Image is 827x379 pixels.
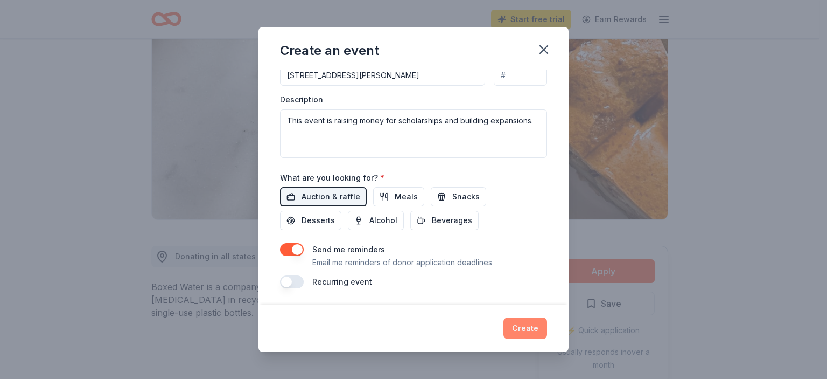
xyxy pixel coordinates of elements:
[503,318,547,339] button: Create
[373,187,424,206] button: Meals
[280,109,547,158] textarea: This event is raising money for scholarships and building expansions.
[369,214,397,227] span: Alcohol
[280,211,341,230] button: Desserts
[280,173,384,183] label: What are you looking for?
[312,245,385,254] label: Send me reminders
[280,64,485,86] input: Enter a US address
[312,277,372,286] label: Recurring event
[410,211,479,230] button: Beverages
[431,187,486,206] button: Snacks
[452,190,480,203] span: Snacks
[348,211,404,230] button: Alcohol
[280,187,367,206] button: Auction & raffle
[302,190,360,203] span: Auction & raffle
[280,94,323,105] label: Description
[280,42,379,59] div: Create an event
[395,190,418,203] span: Meals
[312,256,492,269] p: Email me reminders of donor application deadlines
[432,214,472,227] span: Beverages
[494,64,547,86] input: #
[302,214,335,227] span: Desserts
